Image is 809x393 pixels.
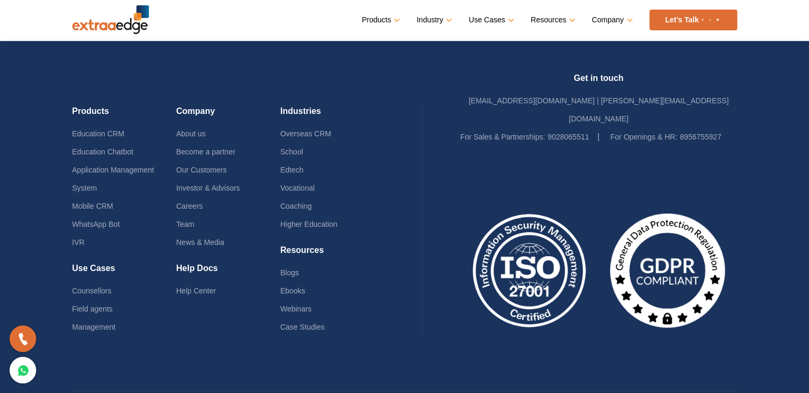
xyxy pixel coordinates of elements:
[592,12,631,28] a: Company
[280,184,315,192] a: Vocational
[469,12,512,28] a: Use Cases
[649,10,737,30] a: Let’s Talk
[280,166,304,174] a: Edtech
[176,166,227,174] a: Our Customers
[72,286,112,295] a: Counsellors
[176,238,224,247] a: News & Media
[176,202,203,210] a: Careers
[176,148,235,156] a: Become a partner
[176,106,280,125] h4: Company
[72,129,124,138] a: Education CRM
[460,73,737,92] h4: Get in touch
[72,305,113,313] a: Field agents
[72,106,177,125] h4: Products
[280,286,305,295] a: Ebooks
[280,268,299,277] a: Blogs
[469,96,729,123] a: [EMAIL_ADDRESS][DOMAIN_NAME] | [PERSON_NAME][EMAIL_ADDRESS][DOMAIN_NAME]
[72,323,116,331] a: Management
[280,305,312,313] a: Webinars
[680,133,721,141] a: 8956755927
[531,12,573,28] a: Resources
[416,12,450,28] a: Industry
[280,129,331,138] a: Overseas CRM
[610,128,677,146] label: For Openings & HR:
[72,263,177,282] h4: Use Cases
[176,263,280,282] h4: Help Docs
[72,166,154,192] a: Application Management System
[280,148,303,156] a: School
[72,220,120,228] a: WhatsApp Bot
[280,202,312,210] a: Coaching
[176,286,216,295] a: Help Center
[460,128,545,146] label: For Sales & Partnerships:
[72,148,134,156] a: Education Chatbot
[280,323,324,331] a: Case Studies
[280,220,337,228] a: Higher Education
[176,220,194,228] a: Team
[176,184,240,192] a: Investor & Advisors
[280,245,385,264] h4: Resources
[362,12,398,28] a: Products
[72,238,85,247] a: IVR
[176,129,205,138] a: About us
[280,106,385,125] h4: Industries
[547,133,589,141] a: 9028065511
[72,202,113,210] a: Mobile CRM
